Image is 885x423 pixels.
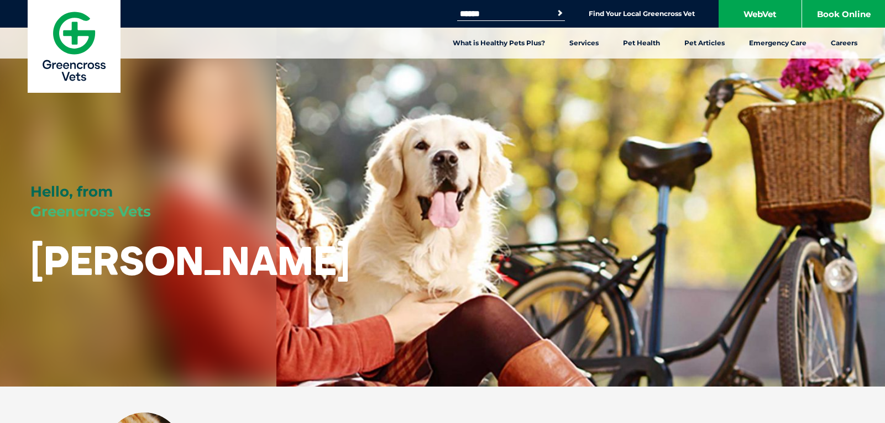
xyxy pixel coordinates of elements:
[30,183,113,200] span: Hello, from
[589,9,695,18] a: Find Your Local Greencross Vet
[441,28,557,59] a: What is Healthy Pets Plus?
[819,28,870,59] a: Careers
[554,8,565,19] button: Search
[557,28,611,59] a: Services
[672,28,737,59] a: Pet Articles
[30,239,350,282] h1: [PERSON_NAME]
[30,203,151,220] span: Greencross Vets
[737,28,819,59] a: Emergency Care
[611,28,672,59] a: Pet Health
